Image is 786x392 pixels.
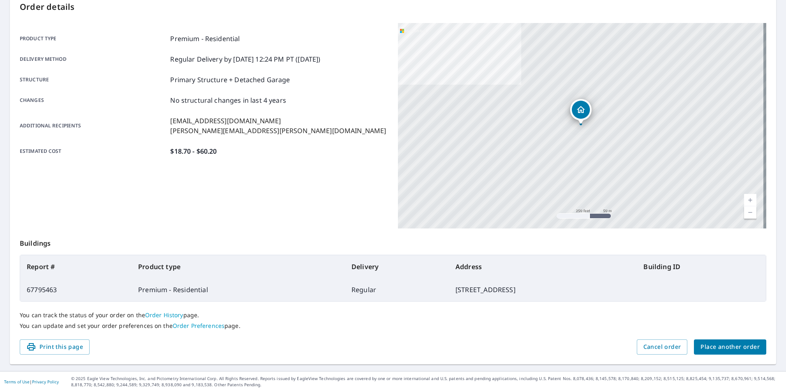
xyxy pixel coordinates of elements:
[345,278,449,301] td: Regular
[145,311,183,319] a: Order History
[744,194,756,206] a: Current Level 17, Zoom In
[4,379,59,384] p: |
[20,278,132,301] td: 67795463
[20,255,132,278] th: Report #
[20,322,766,330] p: You can update and set your order preferences on the page.
[20,54,167,64] p: Delivery method
[700,342,760,352] span: Place another order
[20,116,167,136] p: Additional recipients
[449,278,637,301] td: [STREET_ADDRESS]
[32,379,59,385] a: Privacy Policy
[173,322,224,330] a: Order Preferences
[132,255,345,278] th: Product type
[20,1,766,13] p: Order details
[26,342,83,352] span: Print this page
[71,376,782,388] p: © 2025 Eagle View Technologies, Inc. and Pictometry International Corp. All Rights Reserved. Repo...
[570,99,592,125] div: Dropped pin, building 1, Residential property, 6812 Honors Ct Charlotte, NC 28210
[449,255,637,278] th: Address
[643,342,681,352] span: Cancel order
[694,339,766,355] button: Place another order
[744,206,756,219] a: Current Level 17, Zoom Out
[170,116,386,126] p: [EMAIL_ADDRESS][DOMAIN_NAME]
[170,146,217,156] p: $18.70 - $60.20
[20,311,766,319] p: You can track the status of your order on the page.
[170,95,286,105] p: No structural changes in last 4 years
[170,75,290,85] p: Primary Structure + Detached Garage
[20,34,167,44] p: Product type
[20,228,766,255] p: Buildings
[637,339,688,355] button: Cancel order
[170,126,386,136] p: [PERSON_NAME][EMAIL_ADDRESS][PERSON_NAME][DOMAIN_NAME]
[170,34,240,44] p: Premium - Residential
[4,379,30,385] a: Terms of Use
[132,278,345,301] td: Premium - Residential
[20,146,167,156] p: Estimated cost
[637,255,766,278] th: Building ID
[345,255,449,278] th: Delivery
[20,339,90,355] button: Print this page
[20,75,167,85] p: Structure
[20,95,167,105] p: Changes
[170,54,320,64] p: Regular Delivery by [DATE] 12:24 PM PT ([DATE])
